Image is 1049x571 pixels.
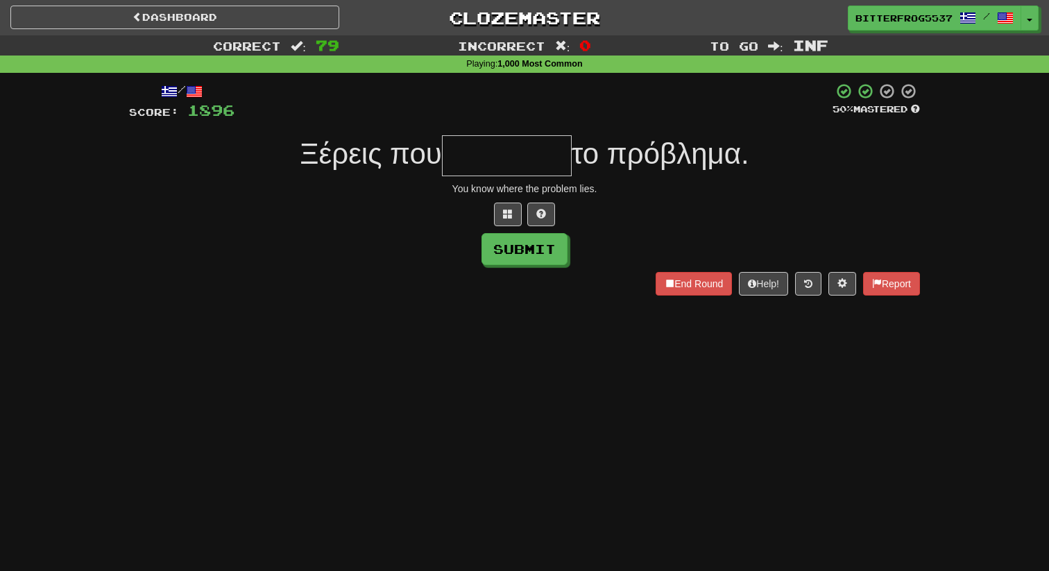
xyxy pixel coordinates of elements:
[983,11,990,21] span: /
[795,272,821,296] button: Round history (alt+y)
[458,39,545,53] span: Incorrect
[833,103,853,114] span: 50 %
[213,39,281,53] span: Correct
[863,272,920,296] button: Report
[497,59,582,69] strong: 1,000 Most Common
[129,83,234,100] div: /
[656,272,732,296] button: End Round
[360,6,689,30] a: Clozemaster
[855,12,953,24] span: BitterFrog5537
[833,103,920,116] div: Mastered
[527,203,555,226] button: Single letter hint - you only get 1 per sentence and score half the points! alt+h
[187,101,234,119] span: 1896
[10,6,339,29] a: Dashboard
[129,106,179,118] span: Score:
[291,40,306,52] span: :
[494,203,522,226] button: Switch sentence to multiple choice alt+p
[572,137,749,170] span: το πρόβλημα.
[768,40,783,52] span: :
[710,39,758,53] span: To go
[739,272,788,296] button: Help!
[316,37,339,53] span: 79
[848,6,1021,31] a: BitterFrog5537 /
[481,233,568,265] button: Submit
[579,37,591,53] span: 0
[300,137,442,170] span: Ξέρεις που
[555,40,570,52] span: :
[793,37,828,53] span: Inf
[129,182,920,196] div: You know where the problem lies.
